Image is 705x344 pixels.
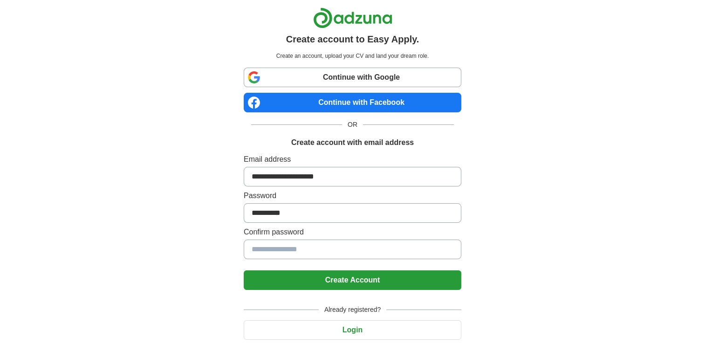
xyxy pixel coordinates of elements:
button: Login [244,320,461,340]
h1: Create account to Easy Apply. [286,32,419,46]
span: Already registered? [319,305,386,315]
label: Email address [244,154,461,165]
img: Adzuna logo [313,7,392,28]
label: Password [244,190,461,201]
p: Create an account, upload your CV and land your dream role. [246,52,459,60]
a: Continue with Google [244,68,461,87]
label: Confirm password [244,227,461,238]
a: Login [244,326,461,334]
span: OR [342,120,363,130]
a: Continue with Facebook [244,93,461,112]
button: Create Account [244,270,461,290]
h1: Create account with email address [291,137,414,148]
